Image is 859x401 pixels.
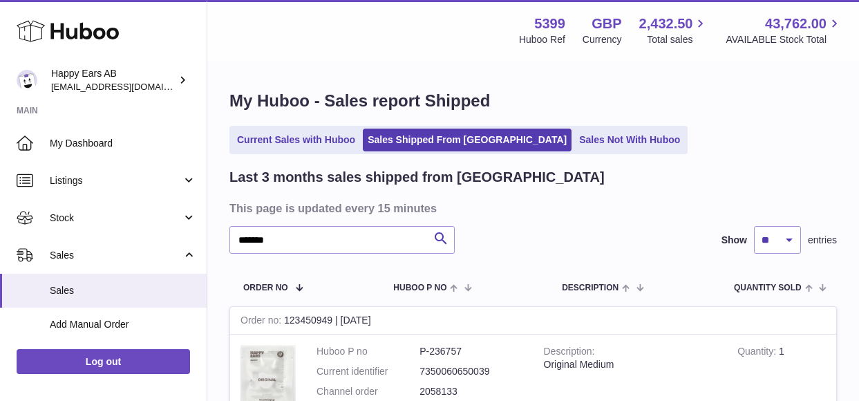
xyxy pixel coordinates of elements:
span: Sales [50,284,196,297]
strong: Quantity [737,346,779,360]
span: Order No [243,283,288,292]
span: entries [808,234,837,247]
span: Listings [50,174,182,187]
h3: This page is updated every 15 minutes [229,200,833,216]
dd: P-236757 [419,345,522,358]
div: Huboo Ref [519,33,565,46]
strong: GBP [592,15,621,33]
strong: Order no [240,315,284,329]
span: Stock [50,212,182,225]
h2: Last 3 months sales shipped from [GEOGRAPHIC_DATA] [229,168,605,187]
dd: 2058133 [419,385,522,398]
a: Sales Shipped From [GEOGRAPHIC_DATA] [363,129,572,151]
span: My Dashboard [50,137,196,150]
label: Show [721,234,747,247]
span: Description [562,283,619,292]
span: [EMAIL_ADDRESS][DOMAIN_NAME] [51,81,203,92]
strong: 5399 [534,15,565,33]
span: Sales [50,249,182,262]
span: Total sales [647,33,708,46]
img: 3pl@happyearsearplugs.com [17,70,37,91]
span: AVAILABLE Stock Total [726,33,842,46]
a: 43,762.00 AVAILABLE Stock Total [726,15,842,46]
span: 43,762.00 [765,15,827,33]
a: Sales Not With Huboo [574,129,685,151]
span: 2,432.50 [639,15,693,33]
div: Original Medium [544,358,717,371]
a: Log out [17,349,190,374]
a: Current Sales with Huboo [232,129,360,151]
dt: Huboo P no [317,345,419,358]
strong: Description [544,346,595,360]
a: 2,432.50 Total sales [639,15,709,46]
div: Currency [583,33,622,46]
span: Quantity Sold [734,283,802,292]
span: Add Manual Order [50,318,196,331]
h1: My Huboo - Sales report Shipped [229,90,837,112]
div: Happy Ears AB [51,67,176,93]
dt: Current identifier [317,365,419,378]
span: Huboo P no [393,283,446,292]
div: 123450949 | [DATE] [230,307,836,335]
dd: 7350060650039 [419,365,522,378]
dt: Channel order [317,385,419,398]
